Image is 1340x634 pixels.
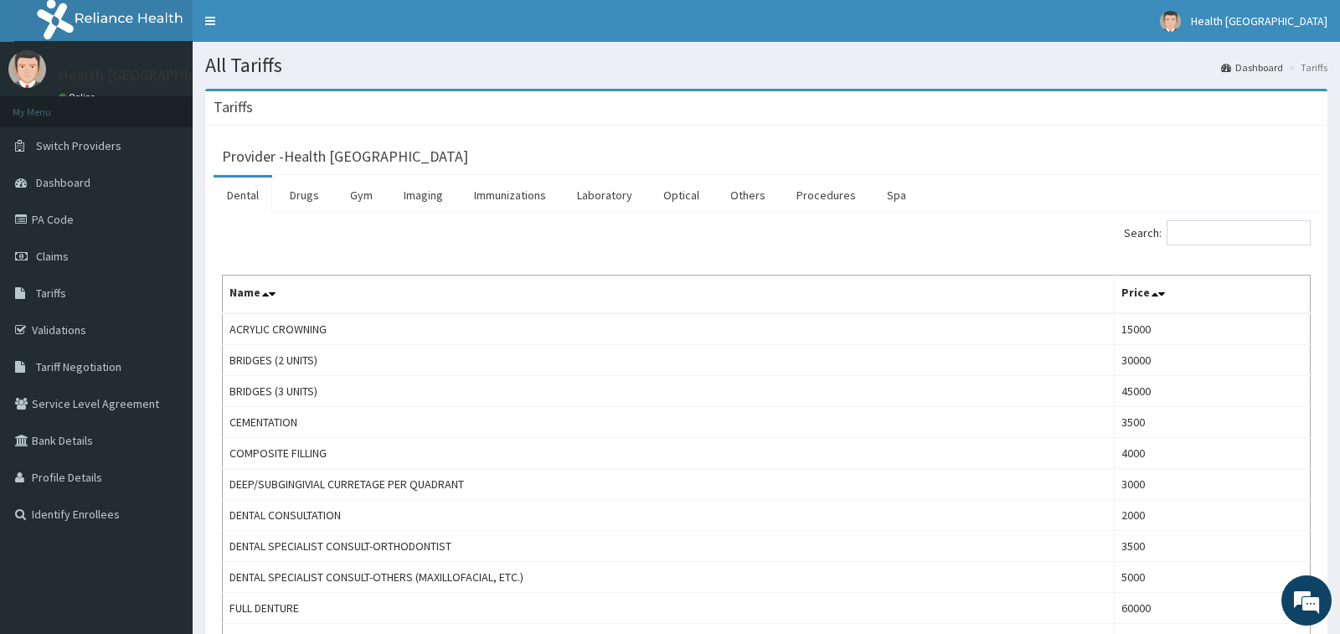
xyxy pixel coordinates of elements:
[1124,220,1311,245] label: Search:
[223,500,1115,531] td: DENTAL CONSULTATION
[223,376,1115,407] td: BRIDGES (3 UNITS)
[1114,469,1310,500] td: 3000
[223,469,1115,500] td: DEEP/SUBGINGIVIAL CURRETAGE PER QUADRANT
[1114,345,1310,376] td: 30000
[564,178,646,213] a: Laboratory
[36,359,121,374] span: Tariff Negotiation
[223,562,1115,593] td: DENTAL SPECIALIST CONSULT-OTHERS (MAXILLOFACIAL, ETC.)
[223,276,1115,314] th: Name
[214,178,272,213] a: Dental
[36,249,69,264] span: Claims
[1114,276,1310,314] th: Price
[1191,13,1327,28] span: Health [GEOGRAPHIC_DATA]
[1167,220,1311,245] input: Search:
[461,178,559,213] a: Immunizations
[1114,562,1310,593] td: 5000
[1114,313,1310,345] td: 15000
[390,178,456,213] a: Imaging
[783,178,869,213] a: Procedures
[59,91,99,103] a: Online
[1114,407,1310,438] td: 3500
[1160,11,1181,32] img: User Image
[222,149,468,164] h3: Provider - Health [GEOGRAPHIC_DATA]
[650,178,713,213] a: Optical
[36,138,121,153] span: Switch Providers
[205,54,1327,76] h1: All Tariffs
[1114,376,1310,407] td: 45000
[1221,60,1283,75] a: Dashboard
[223,438,1115,469] td: COMPOSITE FILLING
[8,50,46,88] img: User Image
[223,313,1115,345] td: ACRYLIC CROWNING
[214,100,253,115] h3: Tariffs
[276,178,332,213] a: Drugs
[223,345,1115,376] td: BRIDGES (2 UNITS)
[223,593,1115,624] td: FULL DENTURE
[59,68,245,83] p: Health [GEOGRAPHIC_DATA]
[223,407,1115,438] td: CEMENTATION
[36,175,90,190] span: Dashboard
[717,178,779,213] a: Others
[1114,593,1310,624] td: 60000
[36,286,66,301] span: Tariffs
[337,178,386,213] a: Gym
[223,531,1115,562] td: DENTAL SPECIALIST CONSULT-ORTHODONTIST
[1114,438,1310,469] td: 4000
[874,178,920,213] a: Spa
[1285,60,1327,75] li: Tariffs
[1114,531,1310,562] td: 3500
[1114,500,1310,531] td: 2000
